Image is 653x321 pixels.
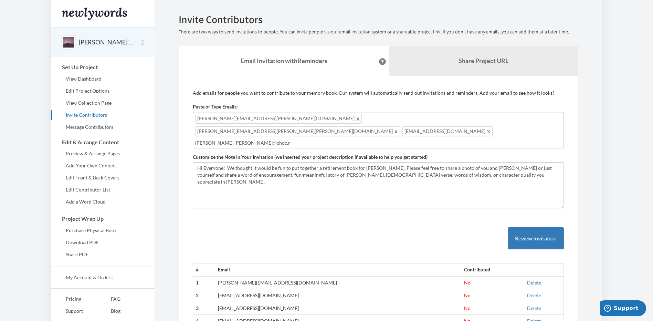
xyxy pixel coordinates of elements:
a: Download PDF [51,237,155,248]
a: Edit Front & Back Covers [51,173,155,183]
a: Message Contributors [51,122,155,132]
a: My Account & Orders [51,272,155,283]
a: Preview & Arrange Pages [51,148,155,159]
h3: Edit & Arrange Content [52,139,155,145]
a: Delete [527,292,541,298]
h3: Set Up Project [52,64,155,70]
a: Pricing [51,294,96,304]
span: [PERSON_NAME][EMAIL_ADDRESS][PERSON_NAME][DOMAIN_NAME] [195,114,362,124]
a: View Dashboard [51,74,155,84]
span: No [464,292,471,298]
a: Edit Contributor List [51,185,155,195]
button: [PERSON_NAME]'s Retirement Book [79,38,135,47]
a: Support [51,306,96,316]
a: Edit Project Options [51,86,155,96]
img: Newlywords logo [62,8,127,20]
th: Contributed [461,263,524,276]
a: Delete [527,280,541,286]
td: [PERSON_NAME][EMAIL_ADDRESS][DOMAIN_NAME] [215,276,461,289]
a: Purchase Physical Book [51,225,155,236]
strong: Email Invitation with Reminders [241,57,327,64]
a: Blog [96,306,120,316]
label: Paste or Type Emails: [193,103,238,110]
th: 2 [193,289,215,302]
a: Invite Contributors [51,110,155,120]
th: # [193,263,215,276]
input: Add contributor email(s) here... [195,139,561,147]
a: View Collection Page [51,98,155,108]
th: 1 [193,276,215,289]
p: Add emails for people you want to contribute to your memory book. Our system will automatically s... [193,90,564,96]
a: Add a Word Cloud [51,197,155,207]
td: [EMAIL_ADDRESS][DOMAIN_NAME] [215,302,461,315]
th: 3 [193,302,215,315]
h3: Project Wrap Up [52,216,155,222]
p: There are two ways to send invitations to people. You can invite people via our email invitation ... [179,29,578,35]
a: FAQ [96,294,120,304]
label: Customize the Note in Your Invitation (we inserted your project description if available to help ... [193,154,428,160]
a: Delete [527,305,541,311]
th: Email [215,263,461,276]
a: Share PDF [51,249,155,260]
td: [EMAIL_ADDRESS][DOMAIN_NAME] [215,289,461,302]
iframe: Opens a widget where you can chat to one of our agents [600,300,646,318]
b: Share Project URL [459,57,508,64]
span: [EMAIL_ADDRESS][DOMAIN_NAME] [402,126,493,136]
a: Add Your Own Content [51,160,155,171]
textarea: Hi Everyone! We thought it would be fun to put together a retirement book for [PERSON_NAME]. Plea... [193,162,564,208]
span: No [464,305,471,311]
span: [PERSON_NAME][EMAIL_ADDRESS][PERSON_NAME][PERSON_NAME][DOMAIN_NAME] [195,126,400,136]
h2: Invite Contributors [179,14,578,25]
button: Review Invitation [508,227,564,250]
span: No [464,280,471,286]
